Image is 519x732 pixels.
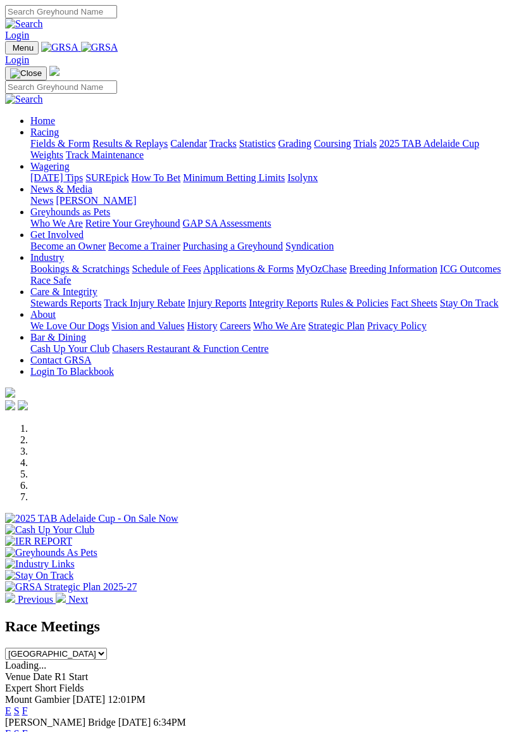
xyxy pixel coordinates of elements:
a: Careers [220,320,251,331]
img: logo-grsa-white.png [49,66,59,76]
span: [DATE] [73,694,106,705]
a: Grading [278,138,311,149]
a: Tracks [209,138,237,149]
img: logo-grsa-white.png [5,388,15,398]
span: Loading... [5,660,46,671]
a: Vision and Values [111,320,184,331]
div: Racing [30,138,514,161]
a: Purchasing a Greyhound [183,241,283,251]
a: Privacy Policy [367,320,427,331]
img: chevron-right-pager-white.svg [56,593,66,603]
a: Injury Reports [187,298,246,308]
img: twitter.svg [18,400,28,410]
img: Greyhounds As Pets [5,547,97,558]
a: MyOzChase [296,263,347,274]
a: Greyhounds as Pets [30,206,110,217]
a: Track Injury Rebate [104,298,185,308]
a: F [22,705,28,716]
button: Toggle navigation [5,41,39,54]
span: Expert [5,683,32,693]
a: Login [5,30,29,41]
a: Care & Integrity [30,286,97,297]
a: Login [5,54,29,65]
a: Calendar [170,138,207,149]
span: Fields [59,683,84,693]
span: Previous [18,594,53,605]
h2: Race Meetings [5,618,514,635]
img: Industry Links [5,558,75,570]
a: Stay On Track [440,298,498,308]
img: Search [5,18,43,30]
a: Get Involved [30,229,84,240]
img: chevron-left-pager-white.svg [5,593,15,603]
a: Integrity Reports [249,298,318,308]
a: News [30,195,53,206]
img: GRSA Strategic Plan 2025-27 [5,581,137,593]
a: Applications & Forms [203,263,294,274]
a: Who We Are [30,218,83,229]
span: Venue [5,671,30,682]
span: [DATE] [118,717,151,728]
span: Date [33,671,52,682]
img: Cash Up Your Club [5,524,94,536]
a: [DATE] Tips [30,172,83,183]
img: Close [10,68,42,79]
a: Schedule of Fees [132,263,201,274]
a: Wagering [30,161,70,172]
span: [PERSON_NAME] Bridge [5,717,116,728]
a: Results & Replays [92,138,168,149]
a: History [187,320,217,331]
a: Race Safe [30,275,71,286]
button: Toggle navigation [5,66,47,80]
div: Bar & Dining [30,343,514,355]
span: Menu [13,43,34,53]
a: Stewards Reports [30,298,101,308]
span: 12:01PM [108,694,146,705]
a: Minimum Betting Limits [183,172,285,183]
a: Retire Your Greyhound [85,218,180,229]
a: Weights [30,149,63,160]
a: How To Bet [132,172,181,183]
a: Become a Trainer [108,241,180,251]
span: 6:34PM [153,717,186,728]
a: Fact Sheets [391,298,437,308]
a: Industry [30,252,64,263]
a: Fields & Form [30,138,90,149]
a: Isolynx [287,172,318,183]
img: Stay On Track [5,570,73,581]
div: Get Involved [30,241,514,252]
a: GAP SA Assessments [183,218,272,229]
a: Track Maintenance [66,149,144,160]
input: Search [5,5,117,18]
a: Previous [5,594,56,605]
img: 2025 TAB Adelaide Cup - On Sale Now [5,513,178,524]
a: Home [30,115,55,126]
a: Strategic Plan [308,320,365,331]
a: Coursing [314,138,351,149]
a: Bar & Dining [30,332,86,343]
span: Short [35,683,57,693]
a: Cash Up Your Club [30,343,109,354]
span: Next [68,594,88,605]
img: facebook.svg [5,400,15,410]
a: [PERSON_NAME] [56,195,136,206]
div: About [30,320,514,332]
div: Greyhounds as Pets [30,218,514,229]
img: IER REPORT [5,536,72,547]
div: Wagering [30,172,514,184]
a: SUREpick [85,172,128,183]
div: Industry [30,263,514,286]
a: News & Media [30,184,92,194]
div: News & Media [30,195,514,206]
div: Care & Integrity [30,298,514,309]
a: About [30,309,56,320]
a: 2025 TAB Adelaide Cup [379,138,479,149]
a: Trials [353,138,377,149]
a: E [5,705,11,716]
a: Statistics [239,138,276,149]
a: Become an Owner [30,241,106,251]
a: Syndication [285,241,334,251]
img: GRSA [41,42,78,53]
a: S [14,705,20,716]
a: Contact GRSA [30,355,91,365]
